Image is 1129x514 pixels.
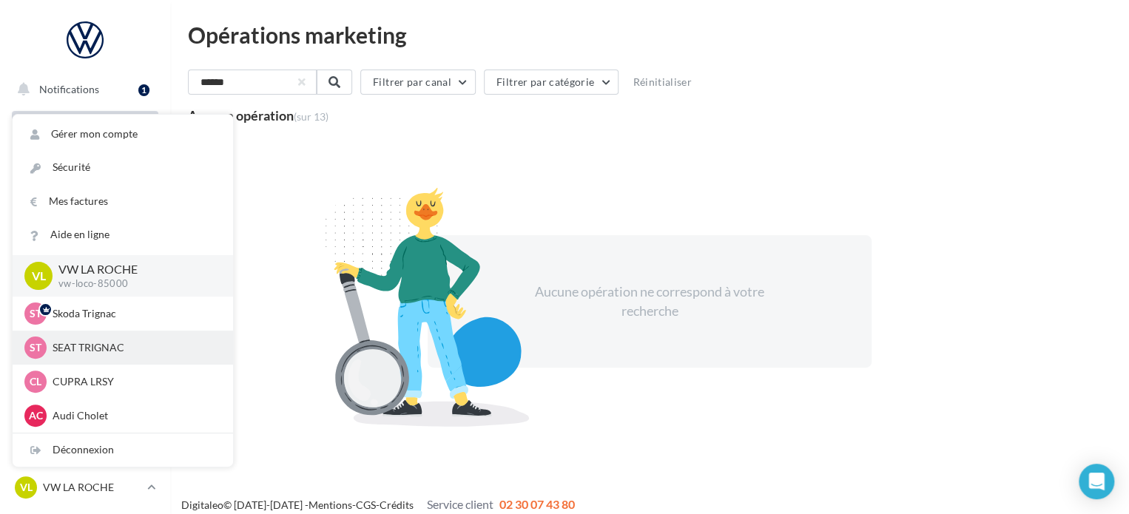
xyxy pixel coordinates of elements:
[29,408,43,423] span: AC
[427,497,493,511] span: Service client
[360,70,476,95] button: Filtrer par canal
[53,374,215,389] p: CUPRA LRSY
[356,498,376,511] a: CGS
[188,109,328,122] div: Aucune opération
[294,110,328,123] span: (sur 13)
[13,118,233,151] a: Gérer mon compte
[9,259,161,290] a: Contacts
[9,296,161,327] a: Médiathèque
[12,473,158,501] a: VL VW LA ROCHE
[181,498,223,511] a: Digitaleo
[53,408,215,423] p: Audi Cholet
[181,498,575,511] span: © [DATE]-[DATE] - - -
[30,306,41,321] span: ST
[9,74,155,105] button: Notifications 1
[138,84,149,96] div: 1
[13,151,233,184] a: Sécurité
[188,24,1111,46] div: Opérations marketing
[13,185,233,218] a: Mes factures
[309,498,352,511] a: Mentions
[380,498,414,511] a: Crédits
[1079,464,1114,499] div: Open Intercom Messenger
[30,340,41,355] span: ST
[522,283,777,320] div: Aucune opération ne correspond à votre recherche
[53,306,215,321] p: Skoda Trignac
[32,267,46,284] span: VL
[43,480,141,495] p: VW LA ROCHE
[9,147,161,179] a: Boîte de réception99+
[9,111,161,142] a: Opérations
[53,340,215,355] p: SEAT TRIGNAC
[9,419,161,462] a: Campagnes DataOnDemand
[627,73,698,91] button: Réinitialiser
[9,186,161,217] a: Visibilité en ligne
[39,83,99,95] span: Notifications
[9,369,161,413] a: PLV et print personnalisable
[58,261,209,278] p: VW LA ROCHE
[499,497,575,511] span: 02 30 07 43 80
[13,218,233,251] a: Aide en ligne
[9,223,161,254] a: Campagnes
[58,277,209,291] p: vw-loco-85000
[30,374,41,389] span: CL
[9,333,161,364] a: Calendrier
[20,480,33,495] span: VL
[484,70,619,95] button: Filtrer par catégorie
[13,433,233,467] div: Déconnexion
